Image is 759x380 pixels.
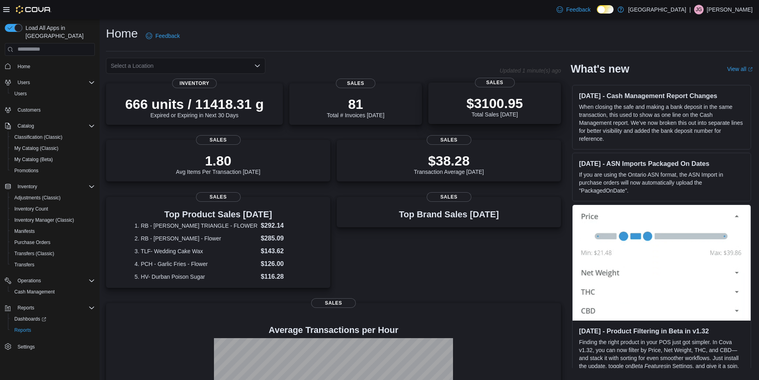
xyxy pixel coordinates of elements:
dd: $285.09 [261,234,302,243]
span: My Catalog (Beta) [11,155,95,164]
input: Dark Mode [597,5,614,14]
span: Users [14,78,95,87]
span: Purchase Orders [14,239,51,246]
button: Home [2,61,98,72]
button: Transfers [8,259,98,270]
a: My Catalog (Beta) [11,155,56,164]
em: Beta Features [632,363,667,369]
p: 1.80 [176,153,261,169]
p: When closing the safe and making a bank deposit in the same transaction, this used to show as one... [579,103,744,143]
span: Adjustments (Classic) [14,195,61,201]
span: Transfers [11,260,95,270]
span: Classification (Classic) [14,134,63,140]
button: Settings [2,341,98,352]
div: Total Sales [DATE] [467,95,523,118]
a: Home [14,62,33,71]
span: Users [14,91,27,97]
p: Finding the right product in your POS just got simpler. In Cova v1.32, you can now filter by Pric... [579,338,744,378]
button: Operations [2,275,98,286]
span: Cash Management [14,289,55,295]
a: Users [11,89,30,98]
a: Dashboards [11,314,49,324]
button: My Catalog (Classic) [8,143,98,154]
span: Sales [475,78,515,87]
a: Purchase Orders [11,238,54,247]
button: Catalog [2,120,98,132]
button: Cash Management [8,286,98,297]
button: Inventory [2,181,98,192]
a: Promotions [11,166,42,175]
button: Reports [14,303,37,313]
span: Sales [427,192,471,202]
button: Customers [2,104,98,116]
a: Classification (Classic) [11,132,66,142]
dd: $126.00 [261,259,302,269]
a: Customers [14,105,44,115]
a: Manifests [11,226,38,236]
button: Manifests [8,226,98,237]
a: Inventory Manager (Classic) [11,215,77,225]
button: Users [2,77,98,88]
span: Reports [18,305,34,311]
p: 666 units / 11418.31 g [125,96,264,112]
span: My Catalog (Beta) [14,156,53,163]
div: Avg Items Per Transaction [DATE] [176,153,261,175]
button: Inventory [14,182,40,191]
span: Dashboards [11,314,95,324]
dt: 1. RB - [PERSON_NAME] TRIANGLE - FLOWER [135,222,258,230]
span: Promotions [14,167,39,174]
span: Sales [311,298,356,308]
a: Transfers (Classic) [11,249,57,258]
span: Feedback [155,32,180,40]
dd: $292.14 [261,221,302,230]
button: Catalog [14,121,37,131]
button: Transfers (Classic) [8,248,98,259]
span: Inventory Count [14,206,48,212]
a: My Catalog (Classic) [11,144,62,153]
span: Home [14,61,95,71]
span: Customers [14,105,95,115]
span: Settings [14,341,95,351]
a: View allExternal link [727,66,753,72]
p: | [689,5,691,14]
button: Classification (Classic) [8,132,98,143]
span: Transfers (Classic) [11,249,95,258]
span: Operations [14,276,95,285]
dd: $143.62 [261,246,302,256]
span: Inventory Count [11,204,95,214]
span: Load All Apps in [GEOGRAPHIC_DATA] [22,24,95,40]
span: Adjustments (Classic) [11,193,95,203]
div: Transaction Average [DATE] [414,153,484,175]
div: Expired or Expiring in Next 30 Days [125,96,264,118]
button: Inventory Count [8,203,98,215]
span: Classification (Classic) [11,132,95,142]
a: Transfers [11,260,37,270]
span: Sales [196,135,241,145]
span: Inventory [172,79,217,88]
span: Inventory [14,182,95,191]
p: [GEOGRAPHIC_DATA] [628,5,686,14]
p: 81 [327,96,384,112]
span: Users [11,89,95,98]
span: Manifests [14,228,35,234]
button: Operations [14,276,44,285]
span: Feedback [566,6,590,14]
svg: External link [748,67,753,72]
span: Inventory Manager (Classic) [14,217,74,223]
span: Catalog [18,123,34,129]
span: Customers [18,107,41,113]
h3: Top Brand Sales [DATE] [399,210,499,219]
dt: 3. TLF- Wedding Cake Wax [135,247,258,255]
span: Reports [11,325,95,335]
div: Total # Invoices [DATE] [327,96,384,118]
div: Jesus Gonzalez [694,5,704,14]
span: Sales [336,79,376,88]
dt: 5. HV- Durban Poison Sugar [135,273,258,281]
h1: Home [106,26,138,41]
span: Inventory Manager (Classic) [11,215,95,225]
nav: Complex example [5,57,95,373]
p: $38.28 [414,153,484,169]
a: Adjustments (Classic) [11,193,64,203]
button: Open list of options [254,63,261,69]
